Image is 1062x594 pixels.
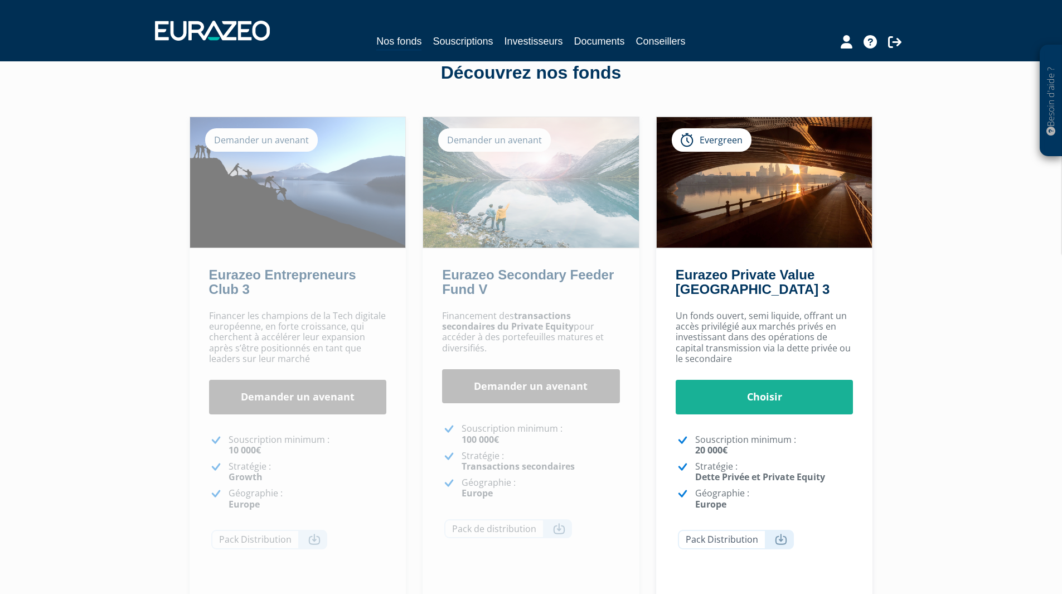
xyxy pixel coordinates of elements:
[657,117,872,248] img: Eurazeo Private Value Europe 3
[229,488,387,509] p: Géographie :
[438,128,551,152] div: Demander un avenant
[462,487,493,499] strong: Europe
[229,444,261,456] strong: 10 000€
[229,434,387,456] p: Souscription minimum :
[209,267,356,297] a: Eurazeo Entrepreneurs Club 3
[462,451,620,472] p: Stratégie :
[209,380,387,414] a: Demander un avenant
[676,311,854,364] p: Un fonds ouvert, semi liquide, offrant un accès privilégié aux marchés privés en investissant dan...
[190,117,406,248] img: Eurazeo Entrepreneurs Club 3
[155,21,270,41] img: 1732889491-logotype_eurazeo_blanc_rvb.png
[442,369,620,404] a: Demander un avenant
[229,461,387,482] p: Stratégie :
[676,380,854,414] a: Choisir
[695,498,726,510] strong: Europe
[462,460,575,472] strong: Transactions secondaires
[695,471,825,483] strong: Dette Privée et Private Equity
[209,311,387,364] p: Financer les champions de la Tech digitale européenne, en forte croissance, qui cherchent à accél...
[504,33,562,49] a: Investisseurs
[636,33,686,49] a: Conseillers
[695,461,854,482] p: Stratégie :
[462,477,620,499] p: Géographie :
[462,433,499,446] strong: 100 000€
[205,128,318,152] div: Demander un avenant
[676,267,830,297] a: Eurazeo Private Value [GEOGRAPHIC_DATA] 3
[574,33,625,49] a: Documents
[695,434,854,456] p: Souscription minimum :
[423,117,639,248] img: Eurazeo Secondary Feeder Fund V
[229,471,263,483] strong: Growth
[214,60,849,86] div: Découvrez nos fonds
[1045,51,1058,151] p: Besoin d'aide ?
[444,519,572,539] a: Pack de distribution
[376,33,421,51] a: Nos fonds
[211,530,327,549] a: Pack Distribution
[695,488,854,509] p: Géographie :
[442,310,574,332] strong: transactions secondaires du Private Equity
[229,498,260,510] strong: Europe
[672,128,751,152] div: Evergreen
[678,530,794,549] a: Pack Distribution
[442,311,620,354] p: Financement des pour accéder à des portefeuilles matures et diversifiés.
[462,423,620,445] p: Souscription minimum :
[695,444,728,456] strong: 20 000€
[433,33,493,49] a: Souscriptions
[442,267,614,297] a: Eurazeo Secondary Feeder Fund V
